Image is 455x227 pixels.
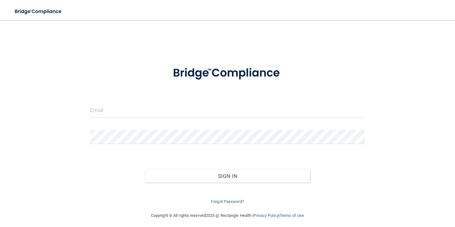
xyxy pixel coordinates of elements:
[9,5,68,18] img: bridge_compliance_login_screen.278c3ca4.svg
[280,213,304,218] a: Terms of Use
[253,213,278,218] a: Privacy Policy
[161,58,294,88] img: bridge_compliance_login_screen.278c3ca4.svg
[145,169,310,183] button: Sign In
[211,199,244,204] a: Forgot Password?
[90,103,365,117] input: Email
[112,205,343,226] div: Copyright © All rights reserved 2025 @ Rectangle Health | |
